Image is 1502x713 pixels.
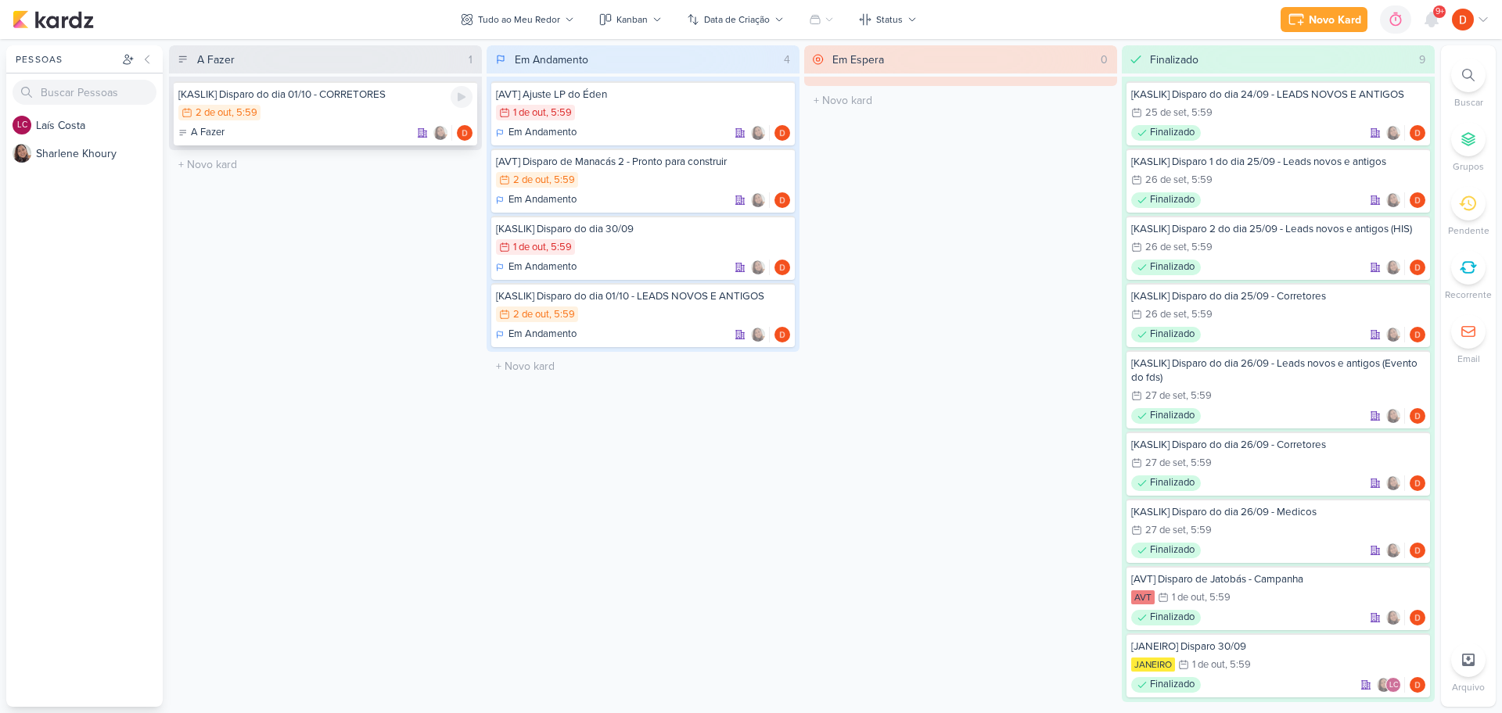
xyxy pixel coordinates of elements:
div: AVT [1131,590,1155,604]
div: , 5:59 [1187,242,1213,253]
div: Finalizado [1131,327,1201,342]
p: Finalizado [1150,610,1195,625]
div: Laís Costa [1385,677,1401,693]
img: Sharlene Khoury [1385,543,1401,558]
img: Sharlene Khoury [750,260,766,275]
div: A Fazer [178,125,225,141]
p: Finalizado [1150,192,1195,208]
div: Em Andamento [515,52,588,68]
div: , 5:59 [549,175,575,185]
div: [KASLIK] Disparo do dia 26/09 - Medicos [1131,505,1425,519]
div: Novo Kard [1309,12,1361,28]
div: Em Andamento [496,327,577,342]
div: Colaboradores: Sharlene Khoury [750,260,770,275]
div: , 5:59 [1187,108,1213,118]
div: , 5:59 [1186,525,1212,536]
div: Responsável: Diego Lima | TAGAWA [1410,408,1425,424]
div: Finalizado [1131,260,1201,275]
div: 1 de out [1192,660,1225,670]
p: Recorrente [1445,288,1492,302]
div: Ligar relógio [451,86,473,108]
div: 2 de out [513,175,549,185]
div: , 5:59 [1187,175,1213,185]
img: Diego Lima | TAGAWA [1410,260,1425,275]
img: Diego Lima | TAGAWA [774,260,790,275]
p: Finalizado [1150,327,1195,342]
img: Diego Lima | TAGAWA [1410,610,1425,625]
li: Ctrl + F [1441,58,1496,109]
div: 0 [1094,52,1114,68]
div: Responsável: Diego Lima | TAGAWA [774,192,790,208]
img: Sharlene Khoury [1385,475,1401,491]
p: LC [17,121,27,130]
div: Finalizado [1131,677,1201,693]
img: Sharlene Khoury [1385,408,1401,424]
p: Arquivo [1452,680,1485,694]
p: Em Andamento [508,125,577,141]
img: Diego Lima | TAGAWA [1410,475,1425,491]
button: Novo Kard [1281,7,1367,32]
div: Finalizado [1131,475,1201,491]
div: Responsável: Diego Lima | TAGAWA [457,125,473,141]
div: Colaboradores: Sharlene Khoury [1385,610,1405,625]
div: 2 de out [196,108,232,118]
div: Colaboradores: Sharlene Khoury, Laís Costa [1376,677,1405,693]
div: [KASLIK] Disparo do dia 24/09 - LEADS NOVOS E ANTIGOS [1131,88,1425,102]
div: Finalizado [1150,52,1198,68]
p: Email [1457,352,1480,366]
p: A Fazer [191,125,225,141]
img: Sharlene Khoury [13,144,31,163]
img: Sharlene Khoury [1376,677,1392,693]
div: [AVT] Ajuste LP do Éden [496,88,790,102]
p: Finalizado [1150,677,1195,693]
input: + Novo kard [490,355,796,378]
div: Colaboradores: Sharlene Khoury [1385,260,1405,275]
div: [KASLIK] Disparo do dia 30/09 [496,222,790,236]
img: Sharlene Khoury [750,125,766,141]
p: Em Andamento [508,260,577,275]
div: 1 de out [513,108,546,118]
div: , 5:59 [1205,593,1231,603]
div: [KASLIK] Disparo do dia 25/09 - Corretores [1131,289,1425,303]
input: Buscar Pessoas [13,80,156,105]
div: Responsável: Diego Lima | TAGAWA [1410,260,1425,275]
p: Em Andamento [508,327,577,342]
img: Sharlene Khoury [1385,192,1401,208]
p: Buscar [1454,95,1483,109]
img: Diego Lima | TAGAWA [774,327,790,342]
p: Grupos [1453,159,1484,174]
img: Sharlene Khoury [433,125,448,141]
p: Finalizado [1150,475,1195,491]
div: Responsável: Diego Lima | TAGAWA [774,327,790,342]
div: Laís Costa [13,116,31,134]
div: [KASLIK] Disparo do dia 26/09 - Leads novos e antigos (Evento do fds) [1131,356,1425,385]
div: , 5:59 [546,242,572,253]
div: [JANEIRO] Disparo 30/09 [1131,640,1425,654]
div: 4 [778,52,796,68]
div: , 5:59 [1186,391,1212,401]
img: Sharlene Khoury [1385,327,1401,342]
img: Diego Lima | TAGAWA [457,125,473,141]
span: 9+ [1436,5,1444,18]
p: Pendente [1448,224,1489,238]
img: kardz.app [13,10,94,29]
div: Colaboradores: Sharlene Khoury [1385,125,1405,141]
div: Finalizado [1131,192,1201,208]
div: Colaboradores: Sharlene Khoury [750,125,770,141]
div: Em Andamento [496,260,577,275]
div: Finalizado [1131,125,1201,141]
div: , 5:59 [1225,660,1251,670]
div: Responsável: Diego Lima | TAGAWA [1410,192,1425,208]
div: 1 de out [1172,593,1205,603]
div: L a í s C o s t a [36,117,163,134]
input: + Novo kard [807,89,1114,112]
div: A Fazer [197,52,235,68]
div: Colaboradores: Sharlene Khoury [1385,475,1405,491]
div: 27 de set [1145,525,1186,536]
div: Responsável: Diego Lima | TAGAWA [774,125,790,141]
div: [AVT] Disparo de Jatobás - Campanha [1131,572,1425,586]
div: 27 de set [1145,458,1186,468]
div: Responsável: Diego Lima | TAGAWA [1410,543,1425,558]
div: JANEIRO [1131,657,1175,672]
div: Colaboradores: Sharlene Khoury [1385,192,1405,208]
